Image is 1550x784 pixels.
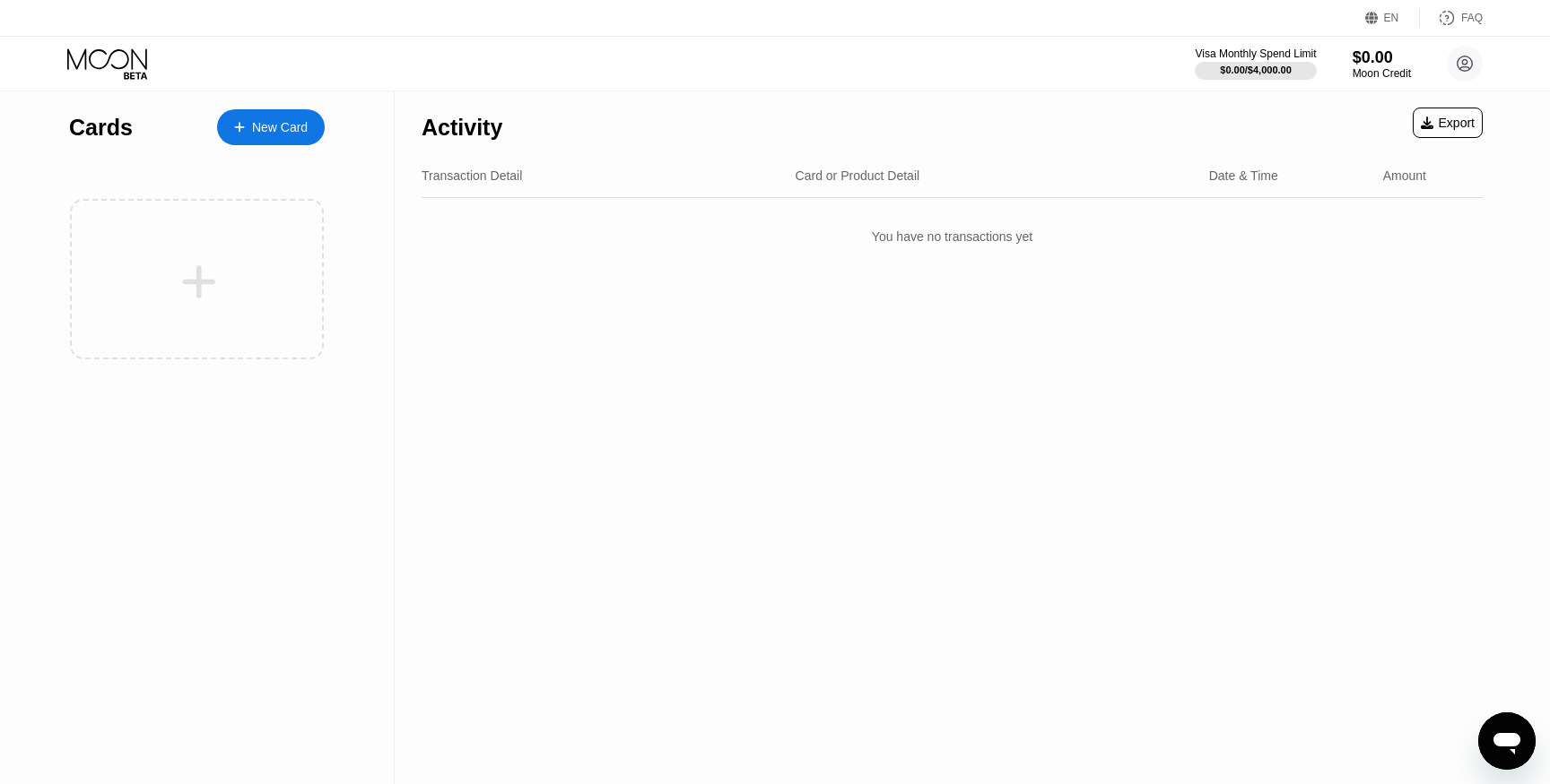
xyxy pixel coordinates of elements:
[1353,67,1411,80] div: Moon Credit
[1478,712,1536,770] iframe: Button to launch messaging window
[69,115,133,141] div: Cards
[1413,108,1483,138] div: Export
[217,109,325,145] div: New Card
[1384,12,1399,24] div: EN
[422,211,1483,262] div: You have no transactions yet
[1220,65,1292,75] div: $0.00 / $4,000.00
[1353,48,1411,67] div: $0.00
[1365,9,1420,27] div: EN
[1195,47,1316,80] div: Visa Monthly Spend Limit$0.00/$4,000.00
[1421,116,1475,130] div: Export
[422,115,502,141] div: Activity
[252,120,308,135] div: New Card
[1195,47,1316,60] div: Visa Monthly Spend Limit
[796,168,920,183] div: Card or Product Detail
[1420,9,1483,27] div: FAQ
[1353,48,1411,80] div: $0.00Moon Credit
[1383,168,1426,183] div: Amount
[1461,12,1483,24] div: FAQ
[1209,168,1278,183] div: Date & Time
[422,168,522,183] div: Transaction Detail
